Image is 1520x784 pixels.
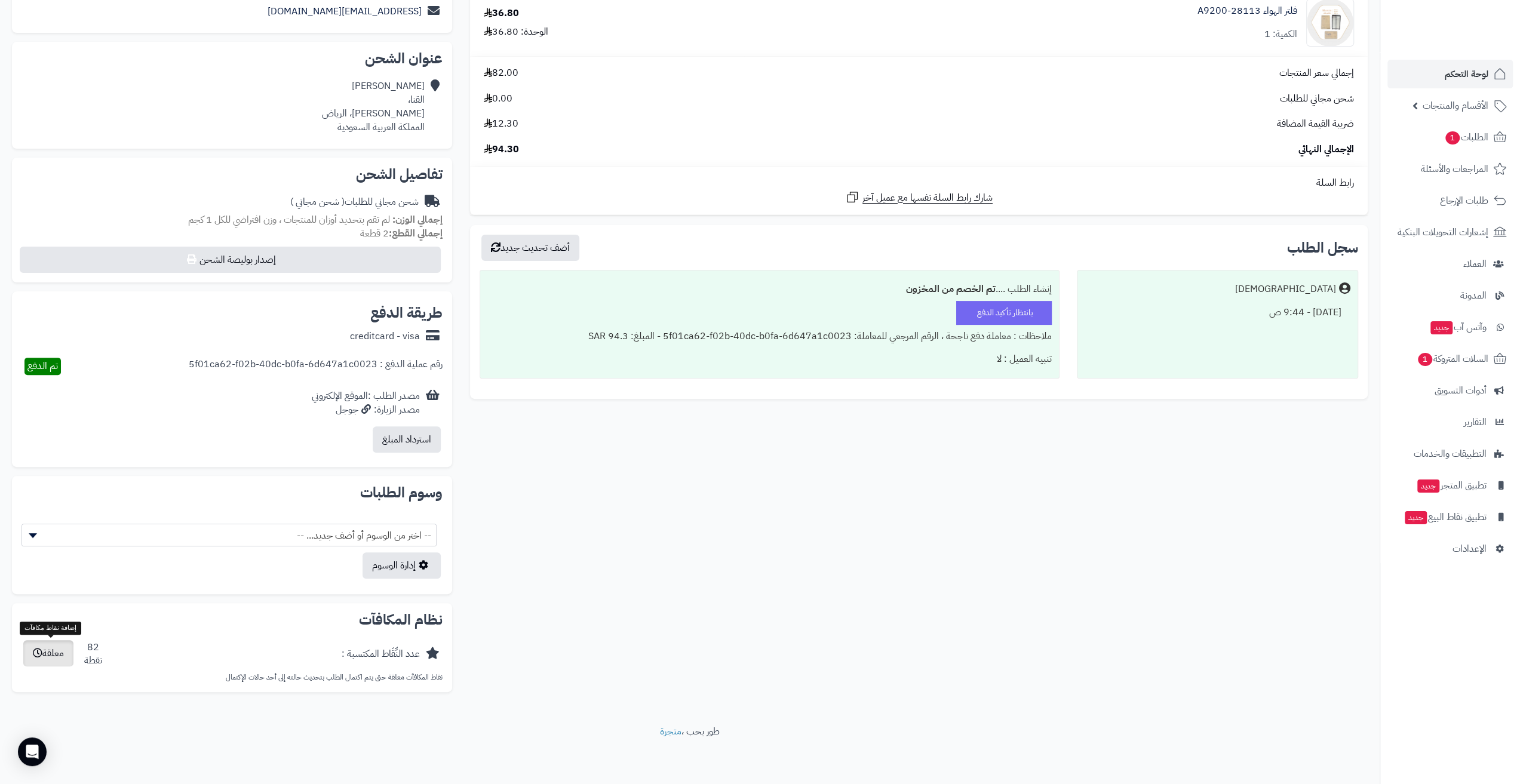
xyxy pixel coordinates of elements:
[22,672,443,682] p: نقاط المكافآت معلقة حتى يتم اكتمال الطلب بتحديث حالته إلى أحد حالات الإكتمال
[1387,376,1513,405] a: أدوات التسويق
[373,426,441,453] button: استرداد المبلغ
[1460,287,1487,304] span: المدونة
[956,301,1052,325] div: بانتظار تأكيد الدفع
[484,143,519,156] span: 94.30
[18,737,47,766] div: Open Intercom Messenger
[360,226,443,241] small: 2 قطعة
[268,4,422,19] a: [EMAIL_ADDRESS][DOMAIN_NAME]
[22,167,443,182] h2: تفاصيل الشحن
[1235,282,1336,296] div: [DEMOGRAPHIC_DATA]
[20,622,81,635] div: إضافة نقاط مكافآت
[363,552,441,579] a: إدارة الوسوم
[484,66,518,80] span: 82.00
[1387,155,1513,183] a: المراجعات والأسئلة
[22,524,436,547] span: -- اختر من الوسوم أو أضف جديد... --
[1387,503,1513,531] a: تطبيق نقاط البيعجديد
[1387,345,1513,373] a: السلات المتروكة1
[660,724,681,739] a: متجرة
[1453,540,1487,557] span: الإعدادات
[389,226,443,241] strong: إجمالي القطع:
[487,278,1052,301] div: إنشاء الطلب ....
[1387,281,1513,310] a: المدونة
[1387,250,1513,278] a: العملاء
[906,282,996,296] b: تم الخصم من المخزون
[862,191,993,205] span: شارك رابط السلة نفسها مع عميل آخر
[1445,66,1488,82] span: لوحة التحكم
[1197,4,1297,18] a: فلتر الهواء 28113-A9200
[1463,256,1487,272] span: العملاء
[484,92,512,106] span: 0.00
[1416,477,1487,494] span: تطبيق المتجر
[1387,186,1513,215] a: طلبات الإرجاع
[22,51,443,66] h2: عنوان الشحن
[1445,131,1460,144] span: 1
[1404,509,1487,525] span: تطبيق نقاط البيع
[312,389,420,417] div: مصدر الطلب :الموقع الإلكتروني
[1387,60,1513,88] a: لوحة التحكم
[1421,161,1488,177] span: المراجعات والأسئلة
[1429,319,1487,336] span: وآتس آب
[1464,414,1487,431] span: التقارير
[22,524,437,546] span: -- اختر من الوسوم أو أضف جديد... --
[84,654,102,668] div: نقطة
[487,348,1052,371] div: تنبيه العميل : لا
[1444,129,1488,146] span: الطلبات
[350,330,420,343] div: creditcard - visa
[1387,313,1513,342] a: وآتس آبجديد
[484,7,519,20] div: 36.80
[487,325,1052,348] div: ملاحظات : معاملة دفع ناجحة ، الرقم المرجعي للمعاملة: 5f01ca62-f02b-40dc-b0fa-6d647a1c0023 - المبل...
[1417,351,1488,367] span: السلات المتروكة
[322,79,425,134] div: [PERSON_NAME] القنا، [PERSON_NAME]، الرياض المملكة العربية السعودية
[1387,471,1513,500] a: تطبيق المتجرجديد
[1387,439,1513,468] a: التطبيقات والخدمات
[1387,218,1513,247] a: إشعارات التحويلات البنكية
[1418,353,1432,366] span: 1
[290,195,419,209] div: شحن مجاني للطلبات
[1405,511,1427,524] span: جديد
[484,117,518,131] span: 12.30
[312,403,420,417] div: مصدر الزيارة: جوجل
[22,613,443,627] h2: نظام المكافآت
[1387,534,1513,563] a: الإعدادات
[84,641,102,668] div: 82
[1264,27,1297,41] div: الكمية: 1
[1423,97,1488,114] span: الأقسام والمنتجات
[1398,224,1488,241] span: إشعارات التحويلات البنكية
[1287,241,1358,255] h3: سجل الطلب
[1417,479,1439,493] span: جديد
[1279,66,1354,80] span: إجمالي سعر المنتجات
[1387,408,1513,436] a: التقارير
[481,235,579,261] button: أضف تحديث جديد
[188,213,390,227] span: لم تقم بتحديد أوزان للمنتجات ، وزن افتراضي للكل 1 كجم
[1440,192,1488,209] span: طلبات الإرجاع
[484,25,548,39] div: الوحدة: 36.80
[23,640,73,666] button: معلقة
[1085,301,1350,324] div: [DATE] - 9:44 ص
[845,190,993,205] a: شارك رابط السلة نفسها مع عميل آخر
[1387,123,1513,152] a: الطلبات1
[342,647,420,661] div: عدد النِّقَاط المكتسبة :
[189,358,443,375] div: رقم عملية الدفع : 5f01ca62-f02b-40dc-b0fa-6d647a1c0023
[1414,445,1487,462] span: التطبيقات والخدمات
[20,247,441,273] button: إصدار بوليصة الشحن
[1430,321,1453,334] span: جديد
[370,306,443,320] h2: طريقة الدفع
[1277,117,1354,131] span: ضريبة القيمة المضافة
[22,485,443,500] h2: وسوم الطلبات
[1435,382,1487,399] span: أدوات التسويق
[27,359,58,373] span: تم الدفع
[290,195,345,209] span: ( شحن مجاني )
[392,213,443,227] strong: إجمالي الوزن:
[1298,143,1354,156] span: الإجمالي النهائي
[1280,92,1354,106] span: شحن مجاني للطلبات
[475,176,1363,190] div: رابط السلة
